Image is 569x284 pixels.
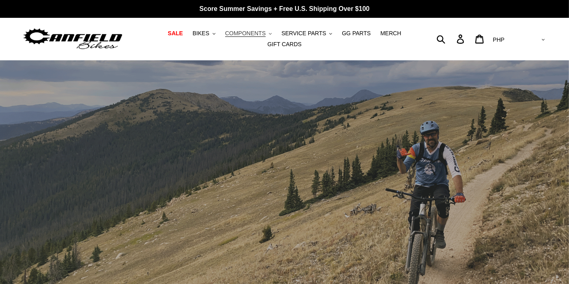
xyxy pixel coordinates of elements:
span: SERVICE PARTS [281,30,326,37]
span: COMPONENTS [225,30,266,37]
input: Search [441,30,462,48]
img: Canfield Bikes [22,26,124,52]
button: COMPONENTS [221,28,276,39]
a: SALE [164,28,187,39]
a: GIFT CARDS [263,39,306,50]
button: BIKES [189,28,220,39]
span: BIKES [193,30,209,37]
span: GIFT CARDS [267,41,302,48]
span: SALE [168,30,183,37]
a: MERCH [376,28,405,39]
span: GG PARTS [342,30,371,37]
a: GG PARTS [338,28,375,39]
span: MERCH [380,30,401,37]
button: SERVICE PARTS [277,28,336,39]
